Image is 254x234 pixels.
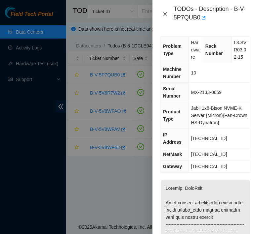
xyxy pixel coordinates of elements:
span: Machine Number [163,67,182,79]
span: close [162,12,168,17]
span: Rack Number [205,44,223,56]
span: [TECHNICAL_ID] [191,152,227,157]
span: IP Address [163,132,182,145]
span: L3.SVR03.02-15 [234,40,246,60]
span: Problem Type [163,44,182,56]
span: Product Type [163,109,181,122]
span: Serial Number [163,86,181,99]
span: 10 [191,70,196,75]
span: [TECHNICAL_ID] [191,136,227,141]
button: Close [160,11,170,17]
span: Jabil 1x8-Bison NVME-K Server {Micron}{Fan-Crown HS-Dynatron} [191,105,247,125]
span: MX-2133-0659 [191,90,222,95]
span: Gateway [163,164,182,169]
span: NetMask [163,152,182,157]
span: Hardware [191,40,199,60]
span: [TECHNICAL_ID] [191,164,227,169]
div: TODOs - Description - B-V-5P7QUB0 [174,5,246,23]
